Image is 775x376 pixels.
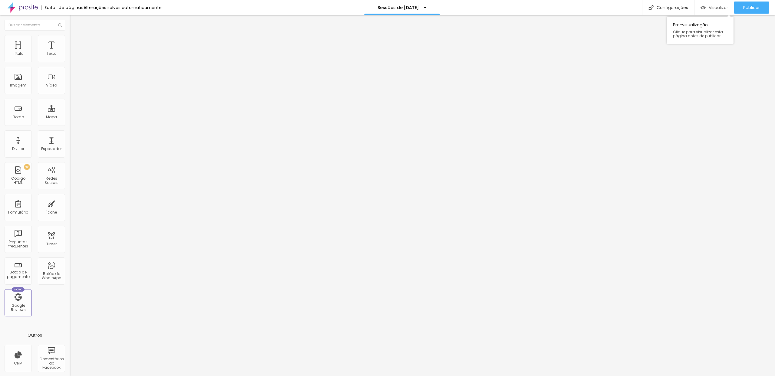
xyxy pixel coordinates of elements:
[6,303,30,312] div: Google Reviews
[701,5,706,10] img: view-1.svg
[41,5,84,10] div: Editor de páginas
[13,51,23,56] div: Título
[46,115,57,119] div: Mapa
[667,17,734,44] div: Pre-visualização
[39,357,63,370] div: Comentários do Facebook
[84,5,162,10] div: Alterações salvas automaticamente
[13,115,24,119] div: Botão
[8,210,28,214] div: Formulário
[41,147,62,151] div: Espaçador
[673,30,727,38] span: Clique para visualizar esta página antes de publicar.
[47,51,56,56] div: Texto
[12,287,25,292] div: Novo
[743,5,760,10] span: Publicar
[709,5,728,10] span: Visualizar
[46,242,57,246] div: Timer
[694,2,734,14] button: Visualizar
[6,270,30,279] div: Botão de pagamento
[734,2,769,14] button: Publicar
[46,83,57,87] div: Vídeo
[12,147,24,151] div: Divisor
[378,5,419,10] p: Sessões de [DATE]
[70,15,775,376] iframe: Editor
[14,361,22,365] div: CRM
[648,5,654,10] img: Icone
[6,176,30,185] div: Código HTML
[39,176,63,185] div: Redes Sociais
[58,23,62,27] img: Icone
[5,20,65,31] input: Buscar elemento
[10,83,26,87] div: Imagem
[39,272,63,280] div: Botão do WhatsApp
[6,240,30,249] div: Perguntas frequentes
[46,210,57,214] div: Ícone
